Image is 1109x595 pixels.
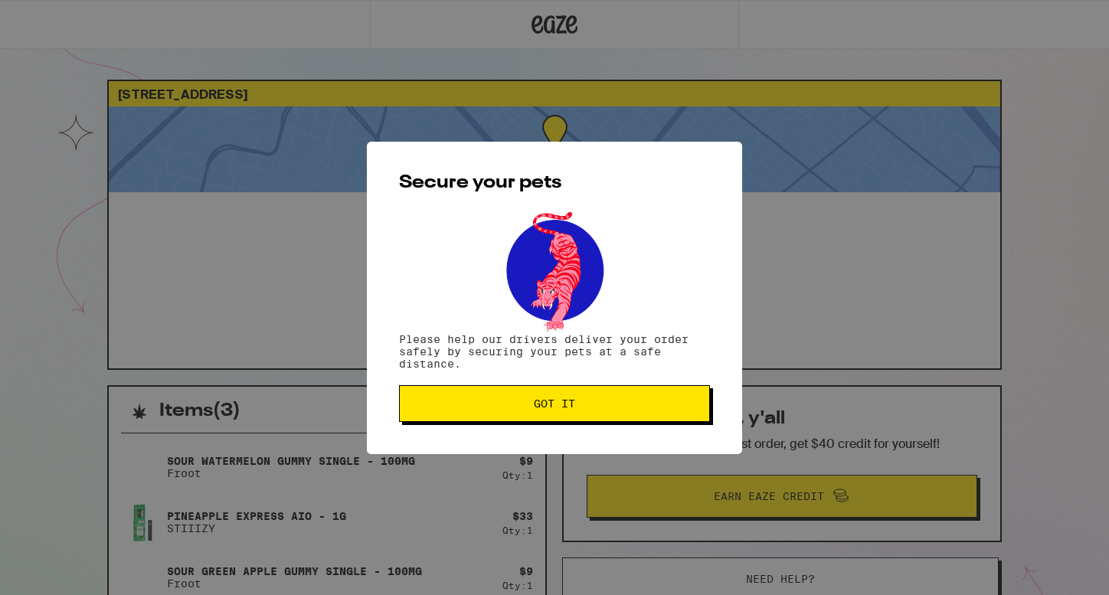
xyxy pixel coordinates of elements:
p: Please help our drivers deliver your order safely by securing your pets at a safe distance. [399,333,710,370]
span: Got it [534,398,575,409]
h2: Secure your pets [399,174,710,192]
button: Got it [399,385,710,422]
img: pets [492,208,617,333]
span: Hi. Need any help? [9,11,110,23]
